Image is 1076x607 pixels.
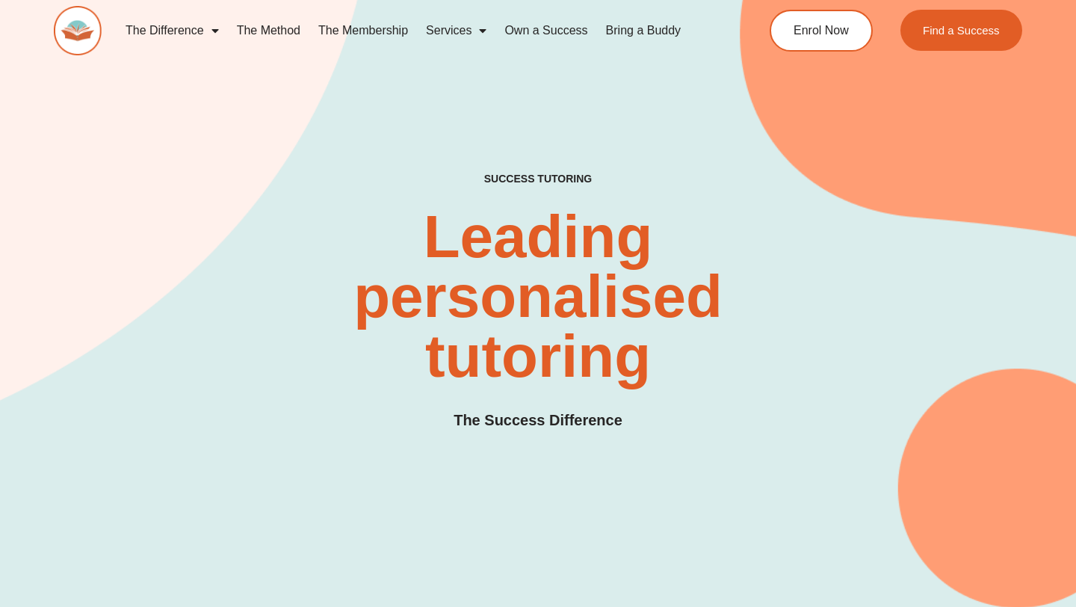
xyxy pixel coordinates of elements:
a: Find a Success [900,10,1022,51]
h4: SUCCESS TUTORING​ [395,173,681,185]
h3: The Success Difference [454,409,622,432]
span: Enrol Now [794,25,849,37]
a: Bring a Buddy [597,13,690,48]
a: The Method [228,13,309,48]
a: Services [417,13,495,48]
a: Enrol Now [770,10,873,52]
h2: Leading personalised tutoring [319,207,757,386]
a: Own a Success [495,13,596,48]
nav: Menu [117,13,714,48]
a: The Difference [117,13,228,48]
a: The Membership [309,13,417,48]
span: Find a Success [923,25,1000,36]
